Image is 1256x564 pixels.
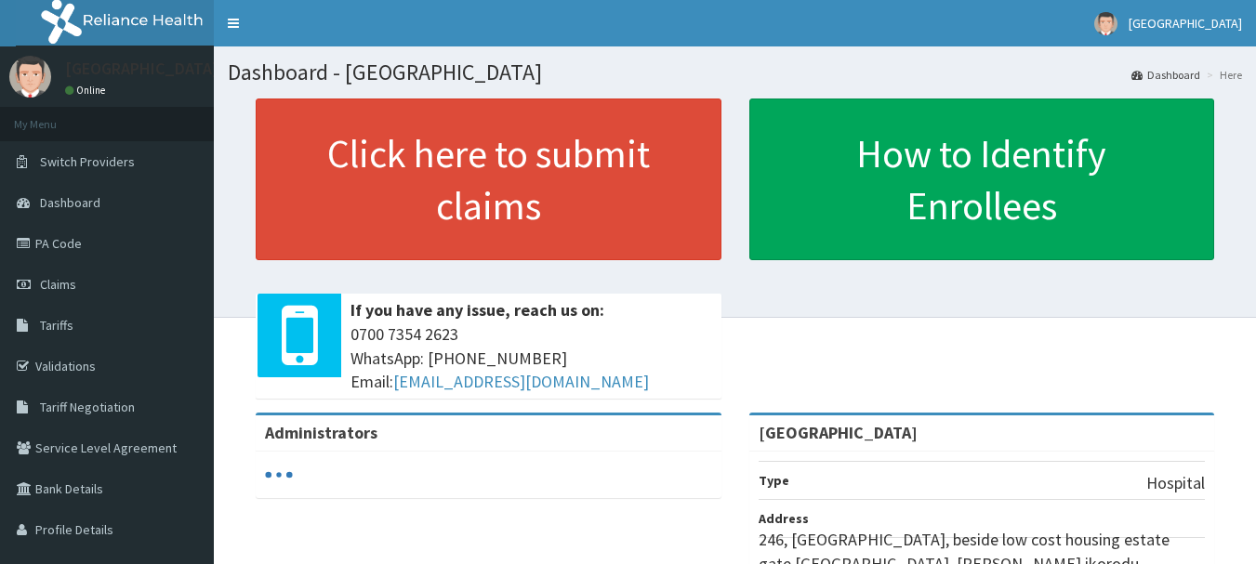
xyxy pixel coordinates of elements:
a: How to Identify Enrollees [749,98,1215,260]
strong: [GEOGRAPHIC_DATA] [759,422,918,443]
span: Tariff Negotiation [40,399,135,415]
img: User Image [1094,12,1117,35]
a: [EMAIL_ADDRESS][DOMAIN_NAME] [393,371,649,392]
h1: Dashboard - [GEOGRAPHIC_DATA] [228,60,1242,85]
svg: audio-loading [265,461,293,489]
b: Type [759,472,789,489]
b: Administrators [265,422,377,443]
a: Dashboard [1131,67,1200,83]
li: Here [1202,67,1242,83]
b: Address [759,510,809,527]
img: User Image [9,56,51,98]
span: Switch Providers [40,153,135,170]
p: [GEOGRAPHIC_DATA] [65,60,218,77]
span: Dashboard [40,194,100,211]
a: Click here to submit claims [256,98,721,260]
p: Hospital [1146,471,1205,495]
a: Online [65,84,110,97]
b: If you have any issue, reach us on: [350,299,604,321]
span: Tariffs [40,317,73,334]
span: 0700 7354 2623 WhatsApp: [PHONE_NUMBER] Email: [350,322,712,394]
span: Claims [40,276,76,293]
span: [GEOGRAPHIC_DATA] [1129,15,1242,32]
